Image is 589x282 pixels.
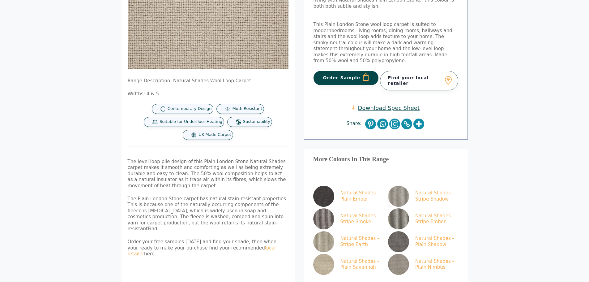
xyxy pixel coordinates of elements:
[148,226,157,232] span: Find
[314,71,379,85] button: Order Sample
[413,119,424,129] a: More
[377,119,388,129] a: Whatsapp
[388,208,456,229] a: Natural Shades – Stripe Ember
[389,119,400,129] a: Instagram
[168,106,212,111] span: Contemporary Design
[352,104,420,111] a: Download Spec Sheet
[380,71,458,90] a: Find your local retailer
[313,186,381,207] a: Natural Shades – Plain Ember
[313,186,334,207] img: smokey grey tone
[388,208,409,229] img: Cream & Grey Stripe
[313,231,381,252] a: Natural Shades – Stripe Earth
[243,119,270,124] span: Sustainability
[128,78,288,84] p: Range Description: Natural Shades Wool Loop Carpet
[128,245,276,257] a: local retailer
[313,231,334,252] img: Soft beige & cream stripe
[313,208,334,229] img: dark and light grey stripe
[198,132,231,137] span: UK Made Carpet
[313,254,334,275] img: Plain sandy tone
[388,254,409,275] img: Plain Nimbus Mid Grey
[160,119,222,124] span: Suitable for Underfloor Heating
[128,91,288,97] p: Widths: 4 & 5
[128,196,288,232] span: The Plain London Stone carpet has natural stain-resistant properties. This is because one of the ...
[313,158,459,161] h3: More Colours In This Range
[347,121,365,127] span: Share:
[365,119,376,129] a: Pinterest
[388,186,456,207] a: Natural Shades – Stripe Shadow
[388,254,456,275] a: Natural Shades – Plain Nimbus
[401,119,412,129] a: Copy Link
[128,239,277,257] span: Order your free samples [DATE] and find your shade, then when your ready to make your purchase fi...
[388,231,409,252] img: Plain Shadow Dark Grey
[128,159,286,189] span: The level loop pile design of this Plain London Stone Natural Shades carpet makes it smooth and c...
[388,186,409,207] img: mid grey & cream stripe
[314,22,436,33] span: This Plain London Stone wool loop carpet is suited to modern
[313,254,381,275] a: Natural Shades – Plain Savannah
[314,28,452,64] span: bedrooms, living rooms, dining rooms, hallways and stairs and the wool loop adds texture to your ...
[232,106,262,111] span: Moth Resistant
[313,208,381,229] a: Natural Shades – Stripe Smoke
[388,231,456,252] a: Natural Shades – Plain Shadow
